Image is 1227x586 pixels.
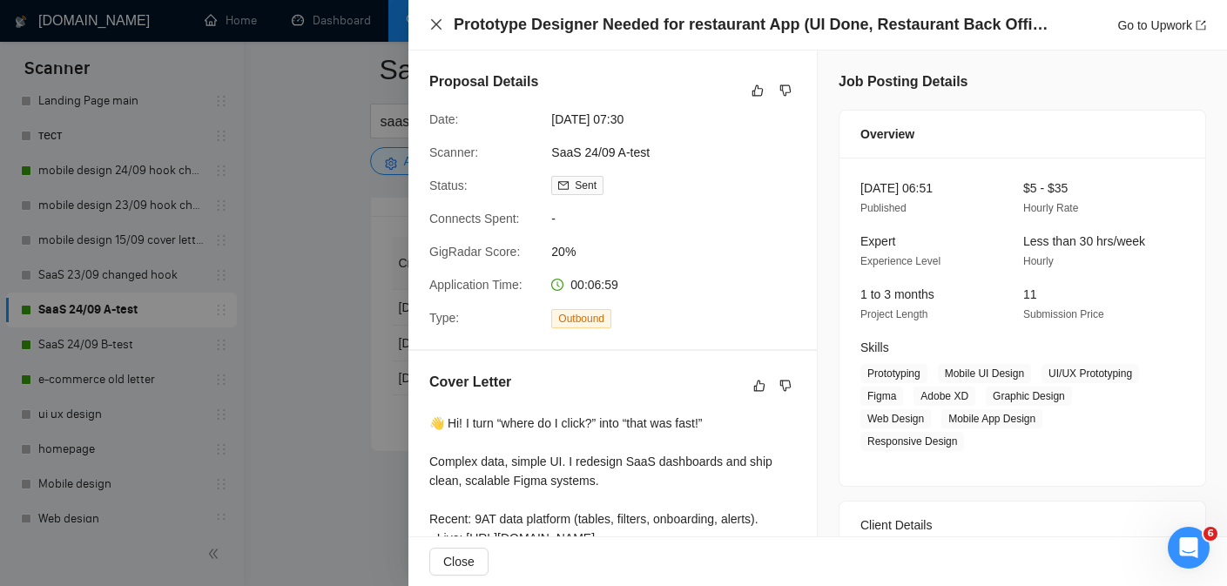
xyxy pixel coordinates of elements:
span: Published [860,202,907,214]
span: Overview [860,125,914,144]
span: close [429,17,443,31]
span: Mobile App Design [941,409,1042,428]
span: Hourly Rate [1023,202,1078,214]
iframe: Intercom live chat [1168,527,1210,569]
span: SaaS 24/09 A-test [551,143,812,162]
span: GigRadar Score: [429,245,520,259]
span: UI/UX Prototyping [1042,364,1139,383]
span: [DATE] 07:30 [551,110,812,129]
span: Close [443,552,475,571]
span: Project Length [860,308,927,320]
span: Status: [429,178,468,192]
span: Scanner: [429,145,478,159]
span: Web Design [860,409,931,428]
h5: Job Posting Details [839,71,967,92]
h4: Prototype Designer Needed for restaurant App (UI Done, Restaurant Back Office Still Needs Design) [454,14,1055,36]
span: Figma [860,387,903,406]
span: Adobe XD [914,387,975,406]
h5: Proposal Details [429,71,538,92]
span: Application Time: [429,278,522,292]
span: dislike [779,84,792,98]
span: Date: [429,112,458,126]
span: like [752,84,764,98]
span: Submission Price [1023,308,1104,320]
span: 6 [1203,527,1217,541]
span: Expert [860,234,895,248]
span: - [551,209,812,228]
span: Outbound [551,309,611,328]
div: Client Details [860,502,1184,549]
span: Sent [575,179,597,192]
button: Close [429,17,443,32]
h5: Cover Letter [429,372,511,393]
span: export [1196,20,1206,30]
span: clock-circle [551,279,563,291]
span: Experience Level [860,255,940,267]
button: dislike [775,375,796,396]
span: Less than 30 hrs/week [1023,234,1145,248]
span: Type: [429,311,459,325]
span: Graphic Design [986,387,1072,406]
span: Skills [860,340,889,354]
span: Connects Spent: [429,212,520,226]
a: Go to Upworkexport [1117,18,1206,32]
button: like [747,80,768,101]
span: 1 to 3 months [860,287,934,301]
span: Hourly [1023,255,1054,267]
span: 11 [1023,287,1037,301]
span: $5 - $35 [1023,181,1068,195]
span: mail [558,180,569,191]
span: Responsive Design [860,432,964,451]
span: Prototyping [860,364,927,383]
button: like [749,375,770,396]
span: 00:06:59 [570,278,618,292]
span: Mobile UI Design [938,364,1031,383]
span: dislike [779,379,792,393]
span: like [753,379,765,393]
button: dislike [775,80,796,101]
span: [DATE] 06:51 [860,181,933,195]
button: Close [429,548,489,576]
span: 20% [551,242,812,261]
